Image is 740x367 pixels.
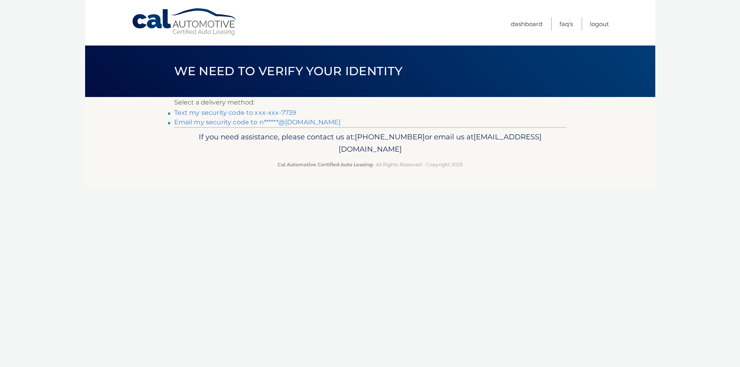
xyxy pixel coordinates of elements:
a: FAQ's [559,17,573,30]
a: Logout [590,17,609,30]
a: Text my security code to xxx-xxx-7739 [174,109,297,116]
span: [PHONE_NUMBER] [355,132,425,141]
span: We need to verify your identity [174,64,403,78]
a: Dashboard [511,17,542,30]
a: Cal Automotive [131,8,238,36]
p: If you need assistance, please contact us at: or email us at [179,131,561,156]
p: Select a delivery method: [174,97,566,108]
a: Email my security code to n******@[DOMAIN_NAME] [174,118,341,126]
strong: Cal Automotive Certified Auto Leasing [278,162,373,167]
p: - All Rights Reserved - Copyright 2025 [179,160,561,169]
